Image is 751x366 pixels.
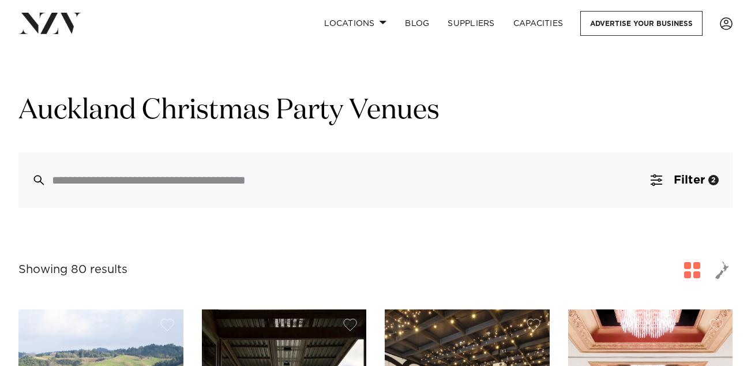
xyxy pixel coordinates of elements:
[637,152,733,208] button: Filter2
[18,93,733,129] h1: Auckland Christmas Party Venues
[18,13,81,33] img: nzv-logo.png
[315,11,396,36] a: Locations
[396,11,438,36] a: BLOG
[708,175,719,185] div: 2
[580,11,703,36] a: Advertise your business
[438,11,504,36] a: SUPPLIERS
[504,11,573,36] a: Capacities
[18,261,127,279] div: Showing 80 results
[674,174,705,186] span: Filter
